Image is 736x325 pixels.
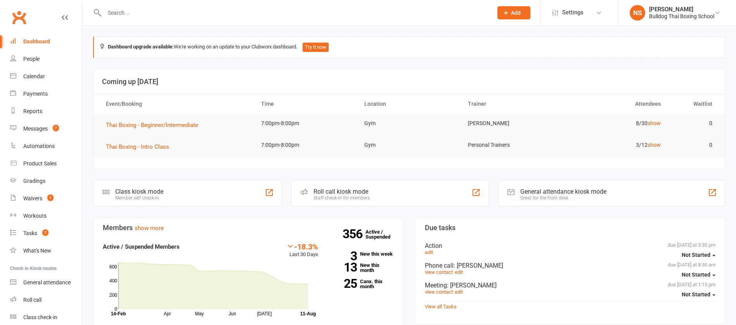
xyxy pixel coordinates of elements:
div: Messages [23,126,48,132]
strong: 3 [330,250,357,262]
a: edit [425,249,433,255]
div: General attendance [23,279,71,285]
a: view contact [425,289,453,295]
button: Thai Boxing - Intro Class [106,142,175,151]
a: Product Sales [10,155,82,172]
div: Last 30 Days [286,242,318,259]
div: Automations [23,143,55,149]
div: NS [630,5,645,21]
th: Event/Booking [99,94,254,114]
a: edit [455,269,463,275]
td: 0 [668,114,719,132]
span: 1 [47,194,54,201]
a: 25Canx. this month [330,279,394,289]
div: Staff check-in for members [313,195,370,201]
a: Tasks 7 [10,225,82,242]
div: Meeting [425,282,716,289]
div: -18.3% [286,242,318,251]
input: Search... [102,7,487,18]
th: Attendees [564,94,667,114]
div: Class check-in [23,314,57,320]
a: Automations [10,138,82,155]
span: Add [511,10,521,16]
span: : [PERSON_NAME] [454,262,503,269]
span: : [PERSON_NAME] [447,282,497,289]
div: Member self check-in [115,195,163,201]
div: Class kiosk mode [115,188,163,195]
h3: Coming up [DATE] [102,78,716,86]
a: Calendar [10,68,82,85]
div: Payments [23,91,48,97]
div: People [23,56,40,62]
th: Trainer [461,94,564,114]
div: We're working on an update to your Clubworx dashboard. [93,36,725,58]
div: Calendar [23,73,45,79]
a: 13New this month [330,263,394,273]
td: Gym [357,136,461,154]
div: [PERSON_NAME] [649,6,714,13]
a: Gradings [10,172,82,190]
span: Not Started [682,272,710,278]
a: General attendance kiosk mode [10,274,82,291]
div: Workouts [23,213,47,219]
div: Waivers [23,195,42,201]
a: What's New [10,242,82,260]
div: Reports [23,108,42,114]
div: Tasks [23,230,37,236]
button: Thai Boxing - Beginner/Intermediate [106,120,204,130]
div: What's New [23,248,51,254]
a: 356Active / Suspended [365,224,400,245]
th: Location [357,94,461,114]
td: Gym [357,114,461,132]
div: Bulldog Thai Boxing School [649,13,714,20]
button: Not Started [682,248,715,262]
button: Not Started [682,287,715,301]
span: Settings [562,4,584,21]
a: Messages 7 [10,120,82,138]
div: Great for the front desk [520,195,606,201]
button: Add [497,6,530,19]
strong: 356 [343,228,365,240]
a: show [648,120,661,126]
span: Thai Boxing - Intro Class [106,143,169,150]
span: 7 [42,229,48,236]
div: Roll call kiosk mode [313,188,370,195]
strong: 25 [330,278,357,289]
td: 7:00pm-8:00pm [254,114,357,132]
a: Waivers 1 [10,190,82,207]
a: View all Tasks [425,304,457,310]
a: Workouts [10,207,82,225]
div: Dashboard [23,38,50,45]
a: show [648,142,661,148]
td: 8/30 [564,114,667,132]
th: Waitlist [668,94,719,114]
strong: Active / Suspended Members [103,243,180,250]
a: edit [455,289,463,295]
div: General attendance kiosk mode [520,188,606,195]
span: Thai Boxing - Beginner/Intermediate [106,122,198,129]
a: Reports [10,103,82,120]
th: Time [254,94,357,114]
strong: Dashboard upgrade available: [108,44,174,50]
h3: Due tasks [425,224,716,232]
td: Personal Trainers [461,136,564,154]
button: Try it now [303,43,329,52]
a: show more [135,225,164,232]
div: Gradings [23,178,45,184]
div: Action [425,242,716,249]
a: Payments [10,85,82,103]
td: [PERSON_NAME] [461,114,564,132]
button: Not Started [682,268,715,282]
a: People [10,50,82,68]
div: Phone call [425,262,716,269]
strong: 13 [330,261,357,273]
div: Roll call [23,297,42,303]
span: Not Started [682,252,710,258]
span: Not Started [682,291,710,297]
td: 3/12 [564,136,667,154]
td: 7:00pm-8:00pm [254,136,357,154]
a: Clubworx [9,8,29,27]
a: Roll call [10,291,82,309]
div: Product Sales [23,160,57,167]
a: view contact [425,269,453,275]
